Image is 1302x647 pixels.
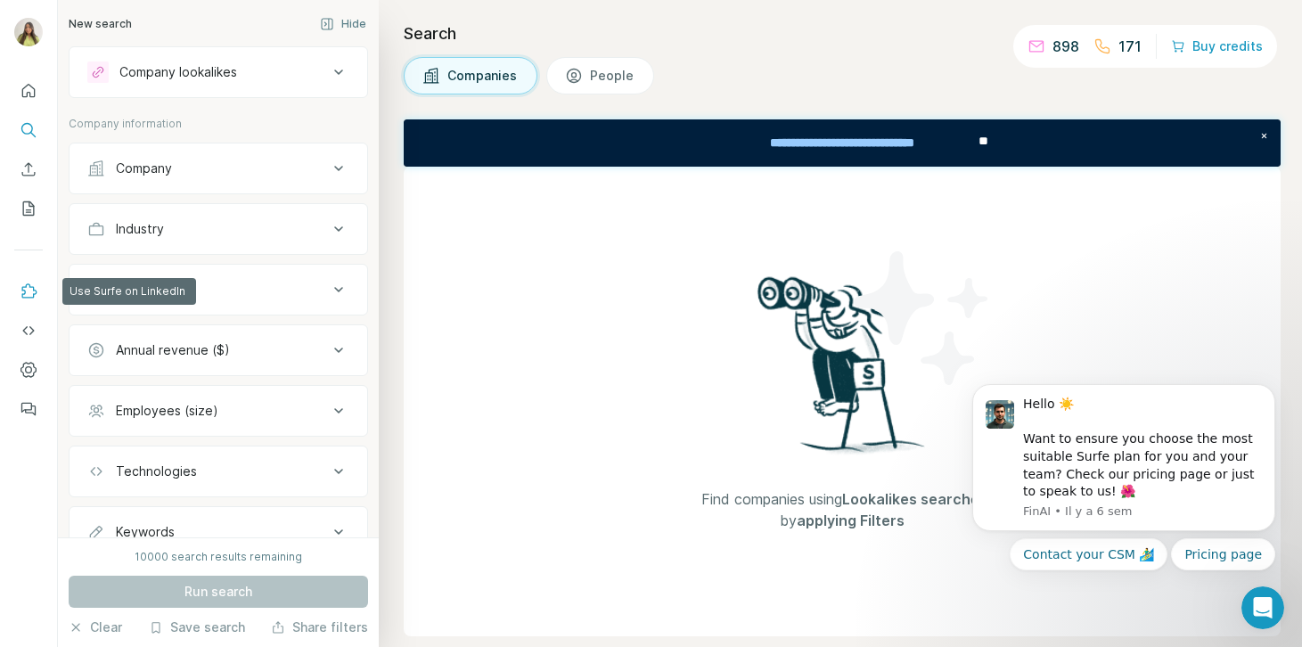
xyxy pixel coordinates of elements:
button: Annual revenue ($) [70,329,367,372]
button: Employees (size) [70,389,367,432]
div: 10000 search results remaining [135,549,302,565]
button: Industry [70,208,367,250]
iframe: Intercom live chat [1241,586,1284,629]
p: Company information [69,116,368,132]
button: Search [14,114,43,146]
div: Keywords [116,523,175,541]
span: Lookalikes search [842,490,970,508]
div: Company lookalikes [119,63,237,81]
button: Share filters [271,618,368,636]
button: Dashboard [14,354,43,386]
span: Companies [447,67,519,85]
img: Surfe Illustration - Woman searching with binoculars [749,272,935,471]
div: Employees (size) [116,402,218,420]
div: Technologies [116,463,197,480]
iframe: Banner [404,119,1281,167]
button: My lists [14,192,43,225]
button: HQ location [70,268,367,311]
img: Surfe Illustration - Stars [842,238,1003,398]
p: 171 [1118,36,1142,57]
div: HQ location [116,281,186,299]
img: Avatar [14,18,43,46]
button: Feedback [14,393,43,425]
button: Buy credits [1171,34,1263,59]
button: Company [70,147,367,190]
span: Find companies using or by [682,488,1003,531]
h4: Search [404,21,1281,46]
button: Use Surfe on LinkedIn [14,275,43,307]
div: Company [116,160,172,177]
button: Hide [307,11,379,37]
span: applying Filters [797,512,905,529]
button: Company lookalikes [70,51,367,94]
iframe: Intercom notifications message [946,364,1302,638]
button: Use Surfe API [14,315,43,347]
button: Technologies [70,450,367,493]
div: New search [69,16,132,32]
p: 898 [1052,36,1079,57]
button: Enrich CSV [14,153,43,185]
span: People [590,67,635,85]
button: Keywords [70,511,367,553]
button: Quick start [14,75,43,107]
button: Save search [149,618,245,636]
div: Industry [116,220,164,238]
div: Annual revenue ($) [116,341,230,359]
button: Clear [69,618,122,636]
